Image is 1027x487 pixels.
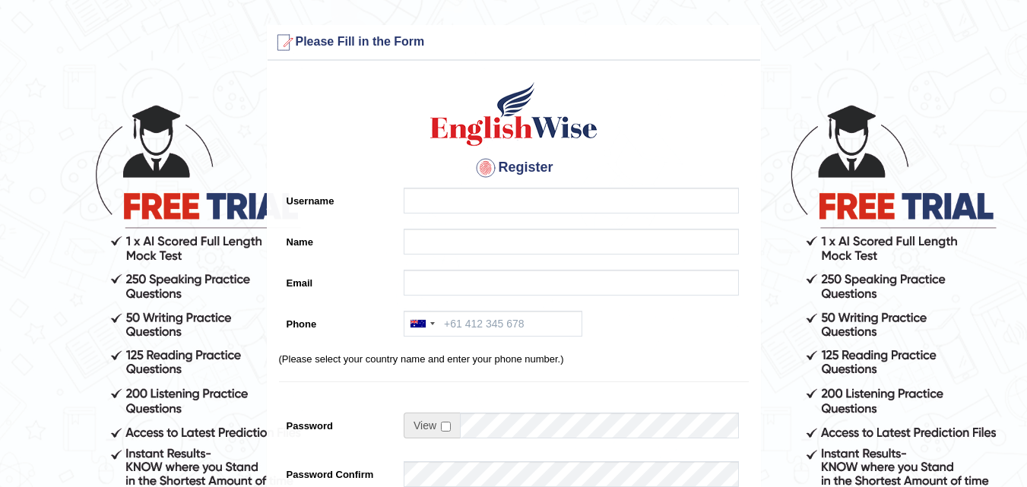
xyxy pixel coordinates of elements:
label: Name [279,229,397,249]
input: +61 412 345 678 [404,311,582,337]
h4: Register [279,156,749,180]
label: Username [279,188,397,208]
input: Show/Hide Password [441,422,451,432]
p: (Please select your country name and enter your phone number.) [279,352,749,366]
label: Phone [279,311,397,331]
h3: Please Fill in the Form [271,30,756,55]
img: Logo of English Wise create a new account for intelligent practice with AI [427,80,601,148]
label: Email [279,270,397,290]
label: Password Confirm [279,461,397,482]
label: Password [279,413,397,433]
div: Australia: +61 [404,311,439,336]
